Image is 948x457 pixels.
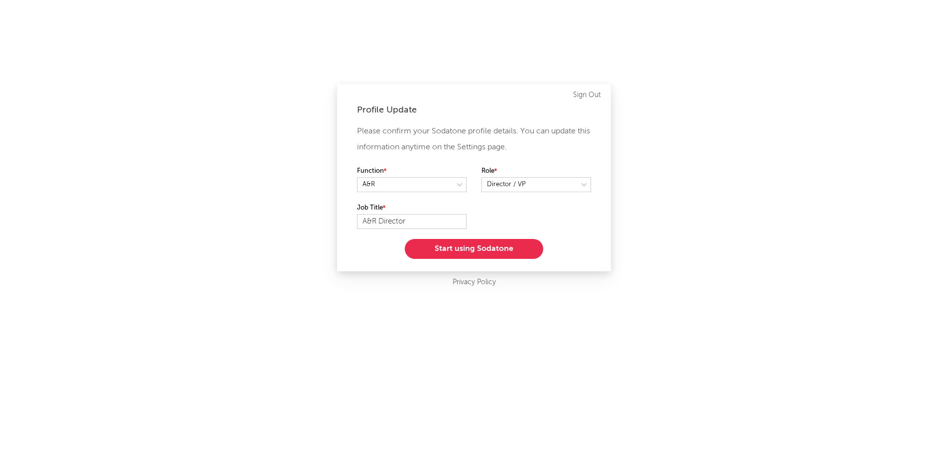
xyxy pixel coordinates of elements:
[453,276,496,289] a: Privacy Policy
[357,165,467,177] label: Function
[481,165,591,177] label: Role
[357,104,591,116] div: Profile Update
[405,239,543,259] button: Start using Sodatone
[357,202,467,214] label: Job Title
[357,123,591,155] p: Please confirm your Sodatone profile details. You can update this information anytime on the Sett...
[573,89,601,101] a: Sign Out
